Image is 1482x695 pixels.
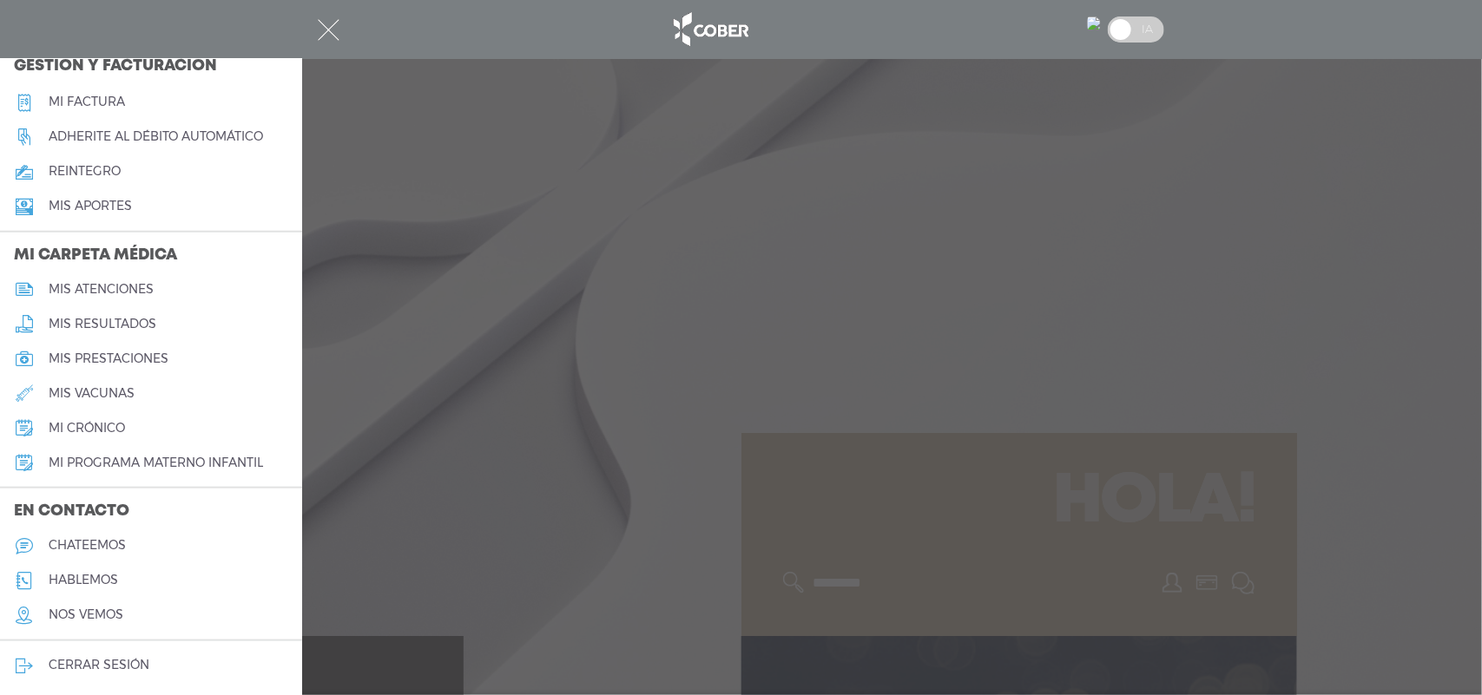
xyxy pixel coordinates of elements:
[49,386,135,401] h5: mis vacunas
[49,199,132,213] h5: Mis aportes
[49,538,126,553] h5: chateemos
[49,164,121,179] h5: reintegro
[49,573,118,587] h5: hablemos
[49,456,263,470] h5: mi programa materno infantil
[49,658,149,672] h5: cerrar sesión
[49,95,125,109] h5: Mi factura
[664,9,755,50] img: logo_cober_home-white.png
[49,351,168,366] h5: mis prestaciones
[49,282,154,297] h5: mis atenciones
[49,421,125,436] h5: mi crónico
[49,607,123,622] h5: nos vemos
[49,317,156,331] h5: mis resultados
[1087,16,1101,30] img: 24613
[318,19,339,41] img: Cober_menu-close-white.svg
[49,129,263,144] h5: Adherite al débito automático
